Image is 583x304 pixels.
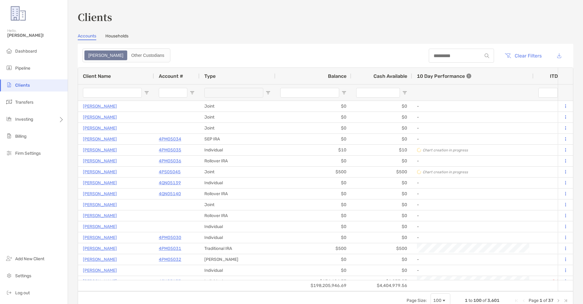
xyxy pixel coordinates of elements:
[199,232,275,243] div: Individual
[275,221,351,232] div: $0
[351,178,412,188] div: $0
[199,210,275,221] div: Rollover IRA
[83,73,111,79] span: Client Name
[5,81,13,88] img: clients icon
[275,254,351,265] div: $0
[417,189,529,199] div: -
[275,123,351,133] div: $0
[534,123,570,133] div: 0%
[351,156,412,166] div: $0
[417,123,529,133] div: -
[159,146,181,154] p: 4PM05035
[469,298,472,303] span: to
[351,134,412,144] div: $0
[534,101,570,112] div: 0%
[199,199,275,210] div: Joint
[83,146,117,154] a: [PERSON_NAME]
[275,167,351,177] div: $500
[521,298,526,303] div: Previous Page
[5,64,13,71] img: pipeline icon
[199,123,275,133] div: Joint
[351,112,412,123] div: $0
[199,167,275,177] div: Joint
[275,243,351,254] div: $500
[83,157,117,165] p: [PERSON_NAME]
[159,190,181,198] p: 4QN05140
[5,47,13,54] img: dashboard icon
[351,280,412,291] div: $4,404,979.56
[5,272,13,279] img: settings icon
[473,298,482,303] span: 100
[356,88,400,98] input: Cash Available Filter Input
[15,100,33,105] span: Transfers
[534,254,570,265] div: 0%
[159,234,181,241] p: 4PM05030
[83,190,117,198] a: [PERSON_NAME]
[465,298,468,303] span: 1
[351,188,412,199] div: $0
[83,245,117,252] p: [PERSON_NAME]
[275,101,351,112] div: $0
[5,115,13,123] img: investing icon
[275,134,351,144] div: $0
[83,267,117,274] a: [PERSON_NAME]
[159,168,181,176] a: 4PS05045
[351,254,412,265] div: $0
[351,167,412,177] div: $500
[78,33,96,40] a: Accounts
[7,2,29,24] img: Zoe Logo
[85,51,127,60] div: Zoe
[275,232,351,243] div: $0
[159,179,181,187] a: 4QN05139
[417,112,529,122] div: -
[351,232,412,243] div: $0
[83,102,117,110] a: [PERSON_NAME]
[275,210,351,221] div: $0
[83,124,117,132] a: [PERSON_NAME]
[15,49,37,54] span: Dashboard
[7,33,64,38] span: [PERSON_NAME]!
[540,298,542,303] span: 1
[275,112,351,123] div: $0
[199,112,275,123] div: Joint
[159,157,181,165] a: 4PM05036
[351,276,412,287] div: $1,837.27
[83,113,117,121] a: [PERSON_NAME]
[351,101,412,112] div: $0
[105,33,128,40] a: Households
[128,51,168,60] div: Other Custodians
[485,54,489,58] img: input icon
[351,210,412,221] div: $0
[83,212,117,219] a: [PERSON_NAME]
[159,73,183,79] span: Account #
[373,73,407,79] span: Cash Available
[433,298,442,303] div: 100
[351,123,412,133] div: $0
[190,90,195,95] button: Open Filter Menu
[423,148,468,152] p: Chart creation in progress
[199,276,275,287] div: Individual
[159,245,181,252] a: 4PM05031
[82,48,170,62] div: segmented control
[199,221,275,232] div: Individual
[83,179,117,187] a: [PERSON_NAME]
[199,134,275,144] div: SEP IRA
[15,273,31,278] span: Settings
[534,112,570,123] div: 0%
[15,256,44,261] span: Add New Client
[199,243,275,254] div: Traditional IRA
[417,211,529,221] div: -
[83,135,117,143] p: [PERSON_NAME]
[482,298,486,303] span: of
[328,73,346,79] span: Balance
[407,298,427,303] div: Page Size:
